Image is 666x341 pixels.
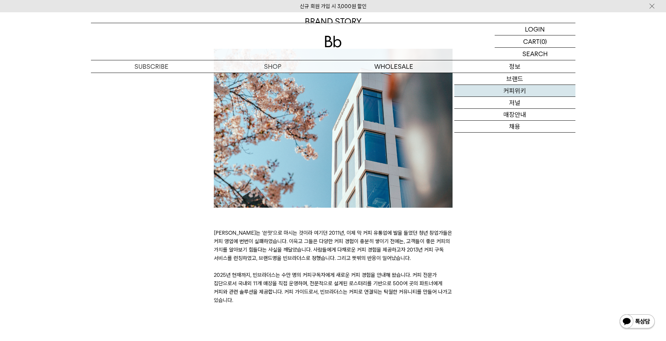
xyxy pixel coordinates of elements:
p: [PERSON_NAME]는 ‘쓴맛’으로 마시는 것이라 여기던 2011년, 이제 막 커피 유통업에 발을 들였던 청년 창업가들은 커피 영업에 번번이 실패하였습니다. 이윽고 그들은... [214,229,453,305]
p: SEARCH [522,48,548,60]
a: 브랜드 [454,73,575,85]
a: CART (0) [495,35,575,48]
a: 채용 [454,121,575,133]
p: 정보 [454,60,575,73]
img: 로고 [325,36,342,47]
a: 저널 [454,97,575,109]
p: LOGIN [525,23,545,35]
p: (0) [540,35,547,47]
a: LOGIN [495,23,575,35]
img: 카카오톡 채널 1:1 채팅 버튼 [619,314,655,330]
p: CART [523,35,540,47]
a: SHOP [212,60,333,73]
p: WHOLESALE [333,60,454,73]
a: 매장안내 [454,109,575,121]
a: 커피위키 [454,85,575,97]
a: 신규 회원 가입 시 3,000원 할인 [300,3,367,9]
a: SUBSCRIBE [91,60,212,73]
